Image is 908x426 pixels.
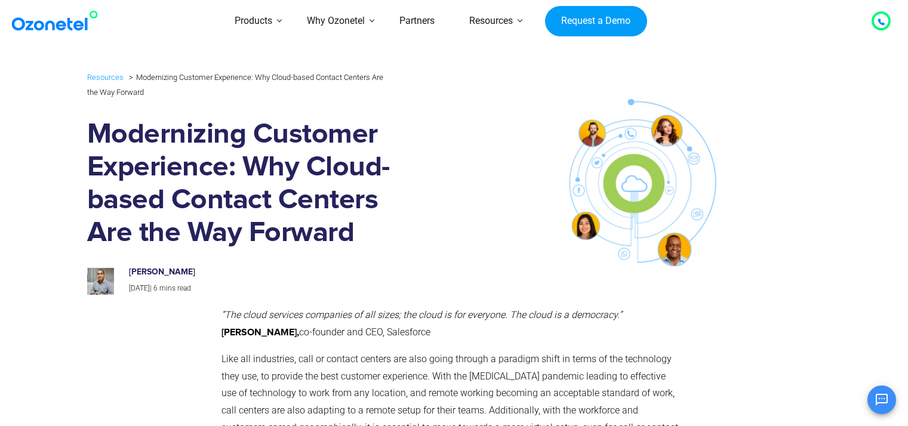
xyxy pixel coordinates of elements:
h6: [PERSON_NAME] [129,267,381,277]
a: Request a Demo [545,6,647,37]
p: | [129,282,381,295]
em: “The cloud services companies of all sizes; the cloud is for everyone. The cloud is a democracy.” [221,309,622,320]
span: [DATE] [129,284,150,292]
li: Modernizing Customer Experience: Why Cloud-based Contact Centers Are the Way Forward [87,70,383,96]
button: Open chat [867,385,896,414]
a: Resources [87,70,124,84]
span: mins read [159,284,191,292]
strong: [PERSON_NAME], [221,328,299,337]
p: co-founder and CEO, Salesforce [221,307,682,341]
img: prashanth-kancherla_avatar-200x200.jpeg [87,268,114,295]
span: 6 [153,284,158,292]
h1: Modernizing Customer Experience: Why Cloud-based Contact Centers Are the Way Forward [87,118,393,249]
